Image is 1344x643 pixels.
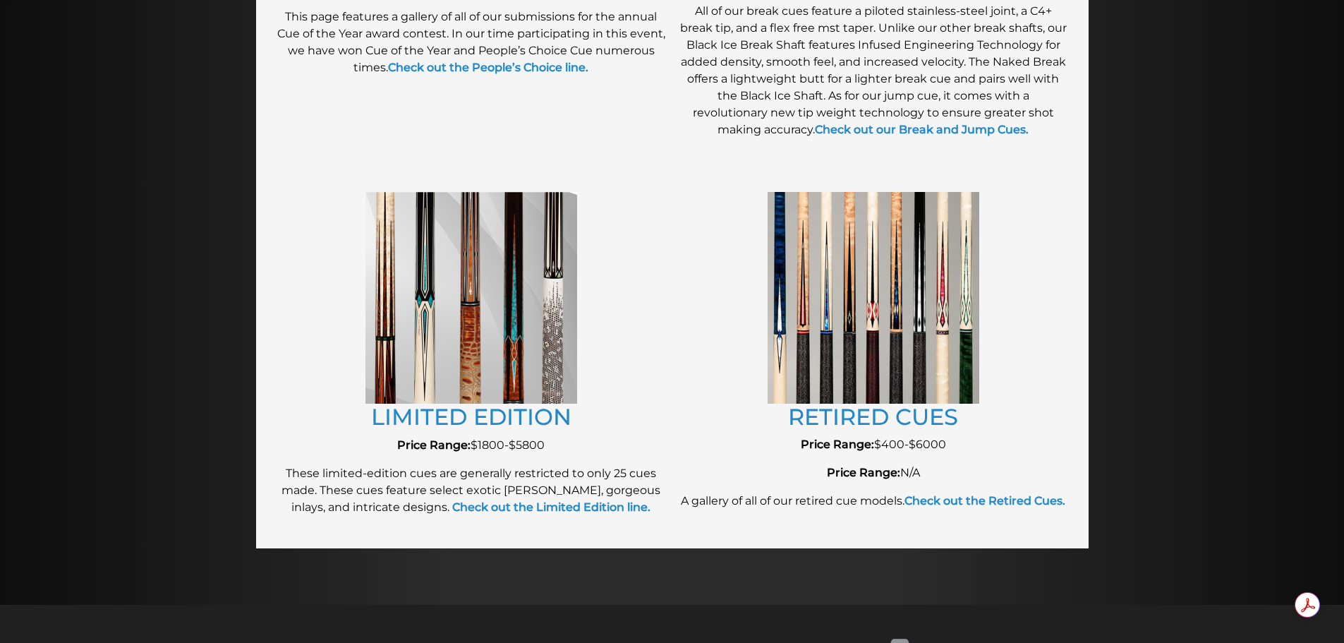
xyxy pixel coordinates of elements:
a: Check out the People’s Choice line. [388,61,588,74]
p: $400-$6000 [679,436,1067,453]
p: This page features a gallery of all of our submissions for the annual Cue of the Year award conte... [277,8,665,76]
a: Check out the Limited Edition line. [449,500,650,514]
strong: Check out the Limited Edition line. [452,500,650,514]
a: Check out our Break and Jump Cues. [815,123,1029,136]
p: N/A [679,464,1067,481]
p: All of our break cues feature a piloted stainless-steel joint, a C4+ break tip, and a flex free m... [679,3,1067,138]
strong: Price Range: [397,438,471,452]
p: A gallery of all of our retired cue models. [679,493,1067,510]
a: RETIRED CUES [788,403,958,431]
a: Check out the Retired Cues. [904,494,1065,507]
strong: Price Range: [827,466,900,479]
strong: Price Range: [801,438,874,451]
p: These limited-edition cues are generally restricted to only 25 cues made. These cues feature sele... [277,465,665,516]
p: $1800-$5800 [277,437,665,454]
a: LIMITED EDITION [371,403,571,431]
